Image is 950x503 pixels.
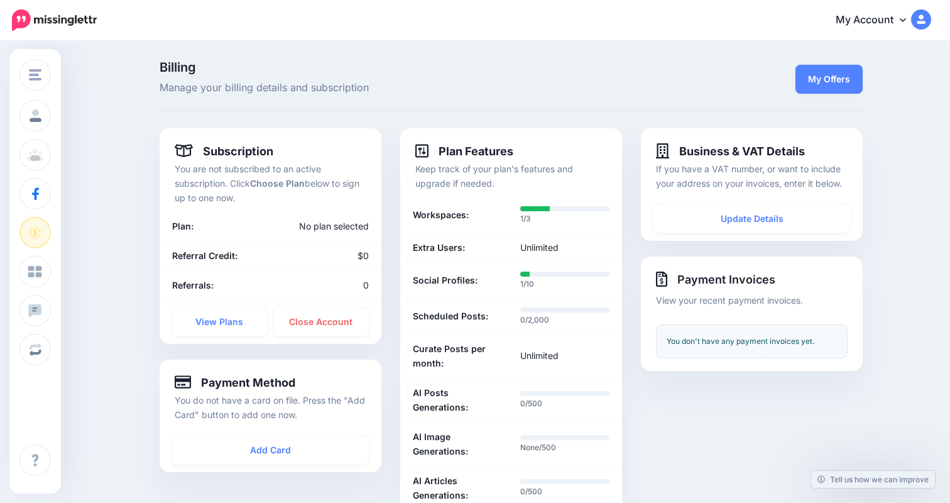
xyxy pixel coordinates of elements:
[160,61,623,74] span: Billing
[29,69,41,80] img: menu.png
[160,80,623,96] span: Manage your billing details and subscription
[413,473,502,502] b: AI Articles Generations:
[413,429,502,458] b: AI Image Generations:
[653,204,850,233] a: Update Details
[511,341,619,370] div: Unlimited
[175,162,366,205] p: You are not subscribed to an active subscription. Click below to sign up to one now.
[656,162,848,191] p: If you have a VAT number, or want to include your address on your invoices, enter it below.
[413,273,478,287] b: Social Profiles:
[795,65,863,94] a: My Offers
[823,5,931,36] a: My Account
[656,143,805,158] h4: Business & VAT Details
[656,293,848,307] p: View your recent payment invoices.
[234,219,378,233] div: No plan selected
[172,221,194,231] b: Plan:
[12,9,97,31] img: Missinglettr
[520,441,609,454] p: None/500
[172,250,237,261] b: Referral Credit:
[520,397,609,410] p: 0/500
[415,162,607,191] p: Keep track of your plan's features and upgrade if needed.
[175,143,274,158] h4: Subscription
[520,314,609,326] p: 0/2,000
[250,178,305,189] b: Choose Plan
[520,213,609,225] p: 1/3
[413,385,502,414] b: AI Posts Generations:
[656,272,848,287] h4: Payment Invoices
[172,280,214,290] b: Referrals:
[511,240,619,255] div: Unlimited
[520,485,609,498] p: 0/500
[172,307,268,336] a: View Plans
[413,240,465,255] b: Extra Users:
[175,393,366,422] p: You do not have a card on file. Press the "Add Card" button to add one now.
[415,143,513,158] h4: Plan Features
[363,280,369,290] span: 0
[270,248,378,263] div: $0
[811,471,935,488] a: Tell us how we can improve
[413,341,502,370] b: Curate Posts per month:
[273,307,369,336] a: Close Account
[175,375,296,390] h4: Payment Method
[172,436,369,465] a: Add Card
[413,309,488,323] b: Scheduled Posts:
[413,207,469,222] b: Workspaces:
[656,324,848,358] div: You don't have any payment invoices yet.
[520,278,609,290] p: 1/10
